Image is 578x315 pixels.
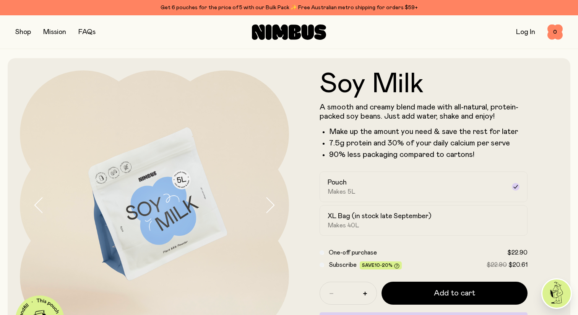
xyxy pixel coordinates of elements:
button: Add to cart [382,282,528,305]
p: 90% less packaging compared to cartons! [329,150,528,159]
h2: Pouch [328,178,347,187]
button: 0 [547,24,563,40]
a: FAQs [78,29,96,36]
a: Log In [516,29,535,36]
li: Make up the amount you need & save the rest for later [329,127,528,136]
h1: Soy Milk [320,70,528,98]
li: 7.5g protein and 30% of your daily calcium per serve [329,139,528,148]
div: Get 6 pouches for the price of 5 with our Bulk Pack ✨ Free Australian metro shipping for orders $59+ [15,3,563,12]
span: Makes 5L [328,188,356,196]
span: One-off purchase [329,250,377,256]
span: 10-20% [375,263,393,268]
span: Subscribe [329,262,357,268]
span: Add to cart [434,288,475,299]
span: Save [362,263,399,269]
p: A smooth and creamy blend made with all-natural, protein-packed soy beans. Just add water, shake ... [320,103,528,121]
h2: XL Bag (in stock late September) [328,212,431,221]
a: Mission [43,29,66,36]
span: $20.61 [508,262,528,268]
img: agent [542,279,571,308]
span: $22.90 [507,250,528,256]
span: Makes 40L [328,222,359,229]
span: $22.90 [487,262,507,268]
